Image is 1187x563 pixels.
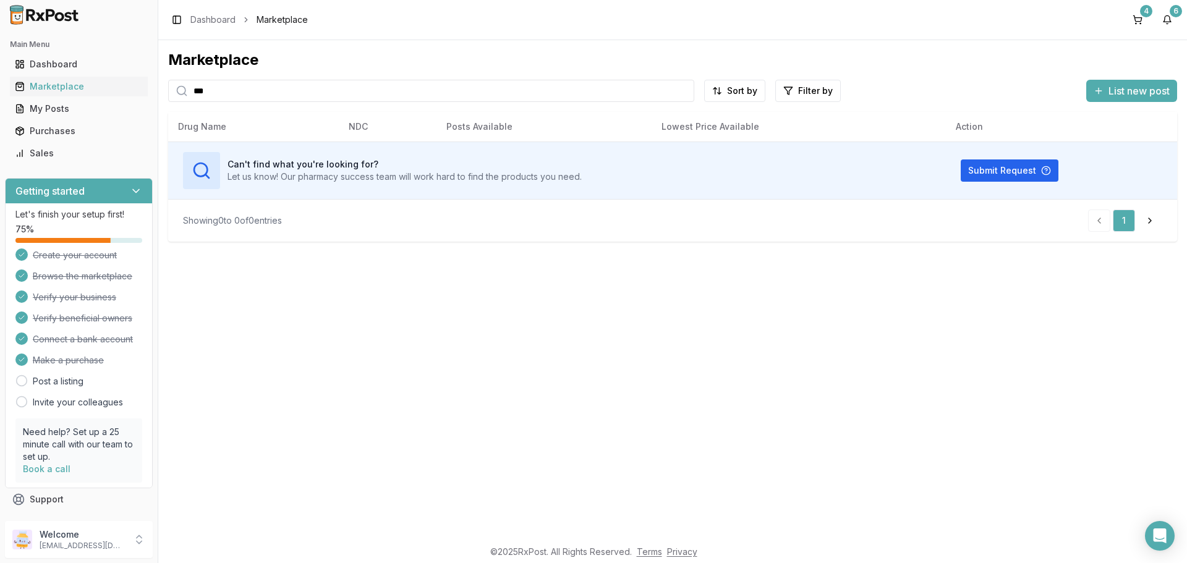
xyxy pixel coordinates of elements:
[339,112,436,142] th: NDC
[33,249,117,261] span: Create your account
[228,158,582,171] h3: Can't find what you're looking for?
[436,112,652,142] th: Posts Available
[15,58,143,70] div: Dashboard
[190,14,236,26] a: Dashboard
[5,121,153,141] button: Purchases
[33,312,132,324] span: Verify beneficial owners
[12,530,32,549] img: User avatar
[1128,10,1147,30] button: 4
[33,375,83,387] a: Post a listing
[15,125,143,137] div: Purchases
[5,5,84,25] img: RxPost Logo
[946,112,1177,142] th: Action
[183,214,282,227] div: Showing 0 to 0 of 0 entries
[1108,83,1170,98] span: List new post
[15,80,143,93] div: Marketplace
[33,291,116,303] span: Verify your business
[5,510,153,533] button: Feedback
[15,208,142,221] p: Let's finish your setup first!
[1086,80,1177,102] button: List new post
[775,80,841,102] button: Filter by
[10,120,148,142] a: Purchases
[652,112,946,142] th: Lowest Price Available
[40,528,126,541] p: Welcome
[228,171,582,183] p: Let us know! Our pharmacy success team will work hard to find the products you need.
[257,14,308,26] span: Marketplace
[23,426,135,463] p: Need help? Set up a 25 minute call with our team to set up.
[5,77,153,96] button: Marketplace
[33,333,133,345] span: Connect a bank account
[667,546,697,557] a: Privacy
[168,50,1177,70] div: Marketplace
[5,143,153,163] button: Sales
[1145,521,1175,551] div: Open Intercom Messenger
[40,541,126,551] p: [EMAIL_ADDRESS][DOMAIN_NAME]
[15,147,143,159] div: Sales
[10,40,148,49] h2: Main Menu
[1088,210,1162,232] nav: pagination
[5,488,153,510] button: Support
[1138,210,1162,232] a: Go to next page
[961,159,1058,182] button: Submit Request
[10,142,148,164] a: Sales
[1086,86,1177,98] a: List new post
[727,85,757,97] span: Sort by
[33,396,123,408] a: Invite your colleagues
[33,270,132,282] span: Browse the marketplace
[637,546,662,557] a: Terms
[15,184,85,198] h3: Getting started
[190,14,308,26] nav: breadcrumb
[1113,210,1135,232] a: 1
[5,54,153,74] button: Dashboard
[798,85,833,97] span: Filter by
[10,75,148,98] a: Marketplace
[23,464,70,474] a: Book a call
[1140,5,1152,17] div: 4
[168,112,339,142] th: Drug Name
[704,80,765,102] button: Sort by
[33,354,104,366] span: Make a purchase
[15,103,143,115] div: My Posts
[15,223,34,235] span: 75 %
[5,99,153,119] button: My Posts
[1157,10,1177,30] button: 6
[10,53,148,75] a: Dashboard
[10,98,148,120] a: My Posts
[1170,5,1182,17] div: 6
[30,515,72,528] span: Feedback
